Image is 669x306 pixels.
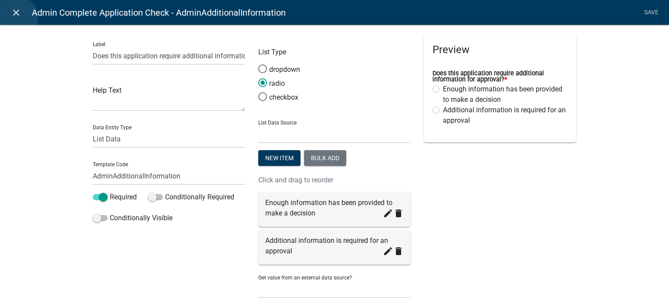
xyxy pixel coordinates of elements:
[258,47,411,57] p: List Type
[432,44,568,56] h5: Preview
[258,78,285,89] label: radio
[93,213,172,223] label: Conditionally Visible
[432,71,568,83] label: Does this application require additional information for approval?
[265,235,404,256] div: Additional information is required for an approval
[383,208,393,219] i: create
[393,208,404,219] i: delete
[443,84,568,105] label: Enough information has been provided to make a decision
[258,175,411,185] p: Click and drag to reorder
[11,7,21,18] i: close
[258,92,298,103] label: checkbox
[383,246,393,256] i: create
[258,64,300,75] label: dropdown
[148,192,234,202] label: Conditionally Required
[443,105,568,126] label: Additional information is required for an approval
[258,150,301,166] button: New item
[640,4,662,21] a: Save
[93,192,137,202] label: Required
[393,246,404,256] i: delete
[32,4,286,21] span: Admin Complete Application Check - AdminAdditionalInformation
[304,150,346,166] button: Bulk add
[265,198,404,219] div: Enough information has been provided to make a decision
